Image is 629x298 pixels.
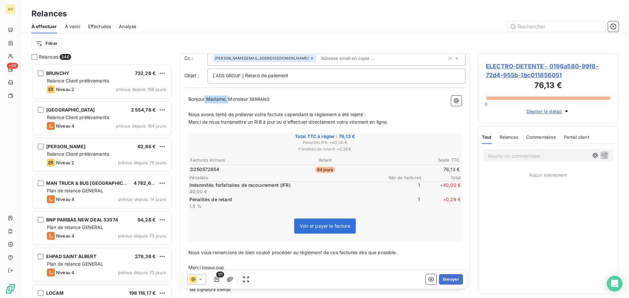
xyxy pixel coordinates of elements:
[381,196,420,209] span: 1
[5,64,15,75] a: +99
[47,114,109,120] span: Relance Client prélèvements
[118,160,166,165] span: prévue depuis 79 jours
[371,157,460,164] th: Solde TTC
[242,73,289,78] span: ] Retard de paiement
[135,254,156,259] span: 279,36 €
[607,276,622,291] div: Open Intercom Messenger
[189,140,461,146] span: Pénalités IFR : + 40,00 €
[249,96,271,103] span: SERRANO
[215,56,309,60] span: [PERSON_NAME][EMAIL_ADDRESS][DOMAIN_NAME]
[190,157,279,164] th: Factures échues
[184,73,199,78] span: Objet :
[439,274,463,285] button: Envoyer
[56,123,74,129] span: Niveau 4
[88,23,111,30] span: Effectuées
[486,62,610,79] span: ELECTRO-DETENTE - 0196a580-99f8-72d4-955b-1bc011856051
[381,182,420,195] span: 1
[189,196,379,203] p: Pénalités de retard
[47,224,103,230] span: Plan de relance GENERAL
[421,196,461,209] span: + 0,29 €
[129,290,156,296] span: 198 116,17 €
[56,160,74,165] span: Niveau 2
[46,144,86,149] span: [PERSON_NAME]
[184,55,207,61] label: Cc :
[65,23,80,30] span: À venir
[7,63,18,69] span: +99
[134,180,159,186] span: 4 782,66 €
[47,78,109,83] span: Relance Client prélèvements
[47,261,103,267] span: Plan de relance GENERAL
[188,265,224,270] span: Merci beaucoup
[382,175,421,180] span: Nbr de factures
[31,23,57,30] span: À effectuer
[138,144,156,149] span: 62,86 €
[118,270,166,275] span: prévue depuis 73 jours
[47,151,109,157] span: Relance Client prélèvements
[486,79,610,93] h3: 76,13 €
[189,146,461,152] span: Pénalités de retard : + 0,29 €
[371,166,460,173] td: 76,13 €
[138,217,156,222] span: 94,28 €
[118,197,166,202] span: prévue depuis 74 jours
[190,166,219,173] span: D250572654
[188,112,366,117] span: Nous avons tenté de prélever votre facture cependant le règlement a été rejeté :
[318,53,394,63] input: Adresse email en copie ...
[46,290,64,296] span: LOCAM
[507,21,605,32] input: Rechercher
[421,182,461,195] span: + 40,00 €
[56,270,74,275] span: Niveau 4
[31,8,67,20] h3: Relances
[482,134,492,140] span: Tout
[116,123,166,129] span: prévue depuis 104 jours
[131,107,156,113] span: 2 554,76 €
[189,133,461,140] span: Total TTC à régler : 76,13 €
[46,107,95,113] span: [GEOGRAPHIC_DATA]
[189,188,379,195] p: 40,00 €
[118,233,166,238] span: prévue depuis 73 jours
[300,223,350,229] span: Voir et payer la facture
[189,203,379,209] p: 1,5 %
[315,167,335,173] span: 94 jours
[116,87,166,92] span: prévue depuis 198 jours
[529,172,567,178] span: Aucun évènement
[188,250,397,255] span: Nous vous remercions de bien vouloir procéder au règlement de ces factures dès que possible.
[56,197,74,202] span: Niveau 4
[39,54,58,60] span: Relances
[215,72,241,80] span: ADS GROUP
[421,175,461,180] span: Total
[56,87,74,92] span: Niveau 2
[119,23,136,30] span: Analyse
[280,157,370,164] th: Retard
[500,134,518,140] span: Relances
[31,64,172,298] div: grid
[5,284,16,294] img: Logo LeanPay
[31,38,62,49] button: Filtrer
[56,233,74,238] span: Niveau 4
[60,54,71,60] span: 346
[5,4,16,14] div: AG
[188,96,248,102] span: Bonjour Madame, Monsieur
[46,217,118,222] span: BNP PARIBAS NEW DEAL 53574
[188,119,388,125] span: Merci de nous transmettre un RIB à jour ou d'effectuer directement votre virement en ligne.
[189,182,379,188] p: Indemnités forfaitaires de recouvrement (IFR)
[46,254,96,259] span: EHPAD SAINT ALBERT
[189,175,382,180] span: Pénalités
[526,108,562,115] span: Déplier le détail
[46,70,69,76] span: BRUNCHY
[46,180,139,186] span: MAN TRUCK & BUS [GEOGRAPHIC_DATA]
[564,134,589,140] span: Portail client
[216,272,224,277] span: 1/1
[135,70,156,76] span: 732,26 €
[526,134,556,140] span: Commentaires
[524,108,572,115] button: Déplier le détail
[47,188,103,193] span: Plan de relance GENERAL
[485,102,487,107] span: 0
[213,73,215,78] span: [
